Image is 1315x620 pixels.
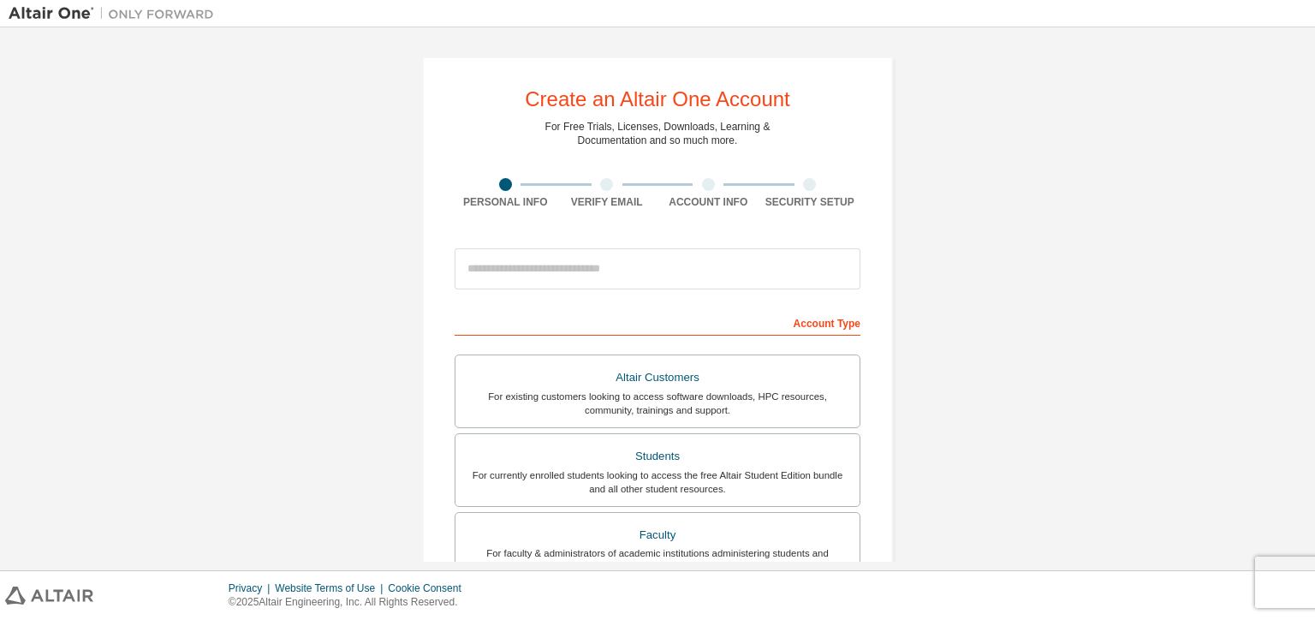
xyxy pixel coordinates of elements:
[759,195,861,209] div: Security Setup
[466,366,849,390] div: Altair Customers
[9,5,223,22] img: Altair One
[5,587,93,605] img: altair_logo.svg
[466,546,849,574] div: For faculty & administrators of academic institutions administering students and accessing softwa...
[466,523,849,547] div: Faculty
[455,195,556,209] div: Personal Info
[275,581,388,595] div: Website Terms of Use
[556,195,658,209] div: Verify Email
[545,120,771,147] div: For Free Trials, Licenses, Downloads, Learning & Documentation and so much more.
[229,581,275,595] div: Privacy
[466,468,849,496] div: For currently enrolled students looking to access the free Altair Student Edition bundle and all ...
[466,444,849,468] div: Students
[388,581,471,595] div: Cookie Consent
[466,390,849,417] div: For existing customers looking to access software downloads, HPC resources, community, trainings ...
[657,195,759,209] div: Account Info
[229,595,472,610] p: © 2025 Altair Engineering, Inc. All Rights Reserved.
[455,308,860,336] div: Account Type
[525,89,790,110] div: Create an Altair One Account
